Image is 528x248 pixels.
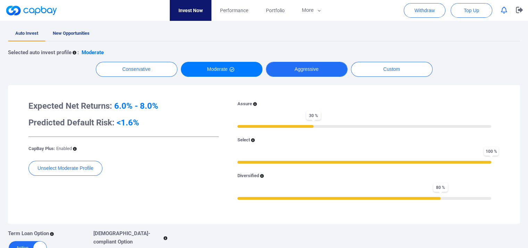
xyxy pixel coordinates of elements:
p: Moderate [82,48,104,57]
h3: Predicted Default Risk: [28,117,219,128]
span: Portfolio [266,7,284,14]
button: Unselect Moderate Profile [28,161,102,176]
p: [DEMOGRAPHIC_DATA]-compliant Option [93,229,162,246]
p: Term Loan Option [8,229,49,238]
button: Moderate [181,62,262,77]
p: : [77,48,79,57]
span: 30 % [306,111,321,120]
h3: Expected Net Returns: [28,100,219,111]
p: Assure [237,100,252,108]
button: Top Up [451,3,492,18]
span: <1.6% [117,118,139,127]
p: Select [237,137,250,144]
span: New Opportunities [53,31,90,36]
button: Custom [351,62,433,77]
span: Enabled [56,146,72,151]
button: Conservative [96,62,177,77]
p: Diversified [237,172,259,180]
span: Top Up [464,7,479,14]
span: Auto Invest [15,31,38,36]
button: Withdraw [404,3,445,18]
span: 6.0% - 8.0% [114,101,158,111]
span: Performance [220,7,248,14]
p: CapBay Plus: [28,145,72,152]
span: 100 % [484,147,498,156]
span: 80 % [433,183,448,192]
button: Aggressive [266,62,347,77]
p: Selected auto invest profile [8,48,72,57]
